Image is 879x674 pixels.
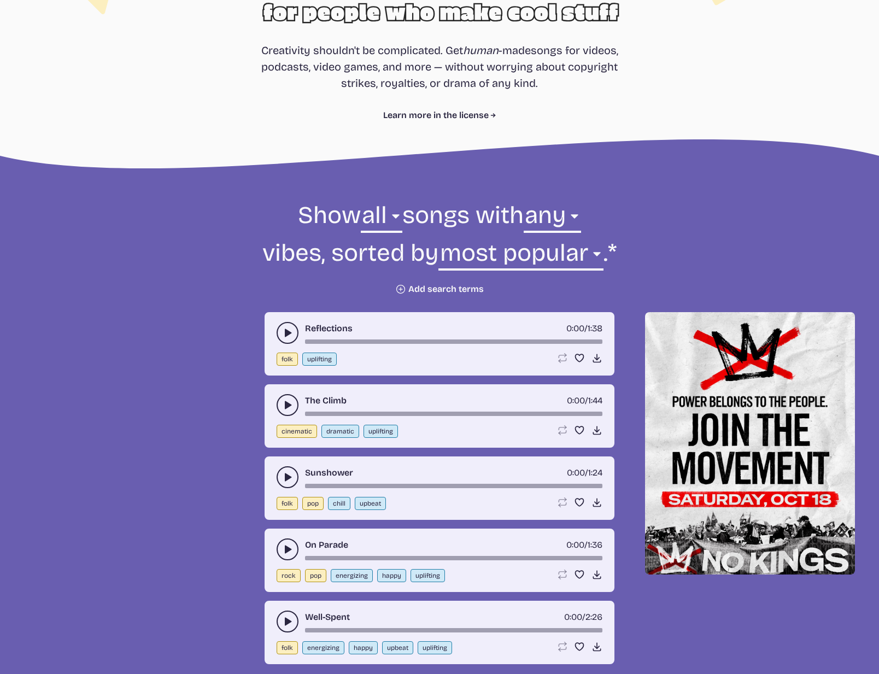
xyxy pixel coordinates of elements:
a: Learn more in the license [383,109,496,122]
button: play-pause toggle [277,322,298,344]
button: Favorite [574,497,585,508]
div: / [567,394,602,407]
span: -made [463,44,531,57]
span: 1:44 [588,395,602,406]
button: upbeat [355,497,386,510]
span: 2:26 [585,612,602,622]
span: timer [567,467,585,478]
button: Add search terms [395,284,484,295]
i: human [463,44,499,57]
a: Sunshower [305,466,353,479]
button: folk [277,497,298,510]
div: song-time-bar [305,628,602,632]
button: uplifting [364,425,398,438]
button: Loop [556,497,567,508]
button: pop [305,569,326,582]
div: / [564,611,602,624]
form: Show songs with vibes, sorted by . [142,200,737,295]
button: play-pause toggle [277,611,298,632]
span: 1:24 [588,467,602,478]
button: Favorite [574,425,585,436]
button: Favorite [574,641,585,652]
button: play-pause toggle [277,466,298,488]
span: timer [566,323,584,333]
div: song-time-bar [305,339,602,344]
div: / [566,538,602,552]
div: song-time-bar [305,412,602,416]
select: sorting [438,237,603,275]
a: Reflections [305,322,353,335]
button: happy [377,569,406,582]
button: chill [328,497,350,510]
p: Creativity shouldn't be complicated. Get songs for videos, podcasts, video games, and more — with... [261,42,618,91]
button: rock [277,569,301,582]
div: song-time-bar [305,484,602,488]
button: play-pause toggle [277,394,298,416]
button: uplifting [418,641,452,654]
button: Favorite [574,353,585,364]
button: uplifting [302,353,337,366]
button: Loop [556,569,567,580]
span: timer [566,540,584,550]
select: vibe [524,200,581,237]
button: Favorite [574,569,585,580]
button: upbeat [382,641,413,654]
a: On Parade [305,538,348,552]
img: Help save our democracy! [645,312,855,575]
span: timer [567,395,585,406]
span: 1:38 [588,323,602,333]
button: folk [277,353,298,366]
a: Well-Spent [305,611,350,624]
div: song-time-bar [305,556,602,560]
select: genre [361,200,402,237]
button: energizing [302,641,344,654]
button: Loop [556,641,567,652]
a: The Climb [305,394,347,407]
button: Loop [556,425,567,436]
button: pop [302,497,324,510]
button: happy [349,641,378,654]
div: / [566,322,602,335]
span: 1:36 [588,540,602,550]
button: folk [277,641,298,654]
button: cinematic [277,425,317,438]
button: play-pause toggle [277,538,298,560]
button: energizing [331,569,373,582]
button: dramatic [321,425,359,438]
button: Loop [556,353,567,364]
button: uplifting [411,569,445,582]
span: timer [564,612,582,622]
div: / [567,466,602,479]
